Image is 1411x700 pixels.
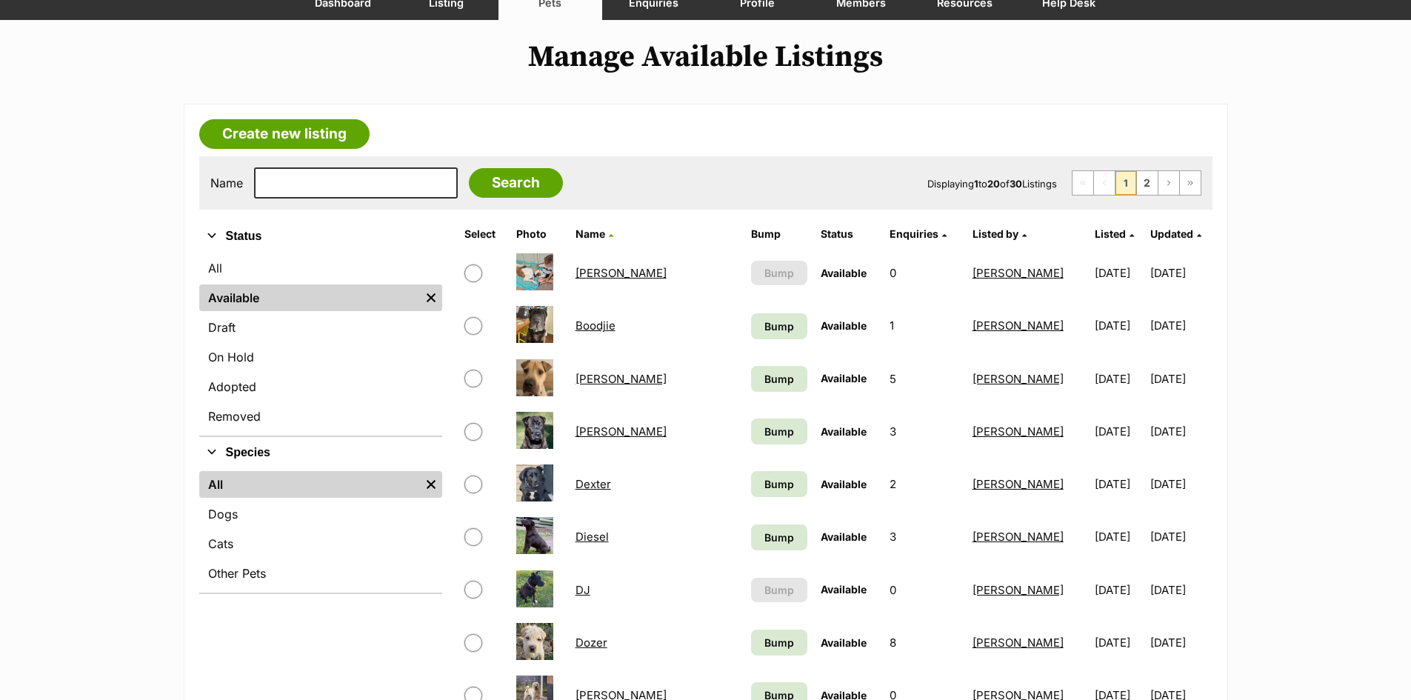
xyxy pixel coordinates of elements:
a: [PERSON_NAME] [973,583,1064,597]
a: Last page [1180,171,1201,195]
th: Status [815,222,883,246]
a: Listed [1095,227,1134,240]
a: Page 2 [1137,171,1158,195]
span: Available [821,372,867,384]
a: All [199,255,442,281]
td: [DATE] [1150,459,1210,510]
th: Select [458,222,509,246]
strong: 1 [974,178,978,190]
td: [DATE] [1089,300,1149,351]
a: Next page [1158,171,1179,195]
a: [PERSON_NAME] [576,372,667,386]
a: Name [576,227,613,240]
a: Enquiries [890,227,947,240]
a: Adopted [199,373,442,400]
span: Bump [764,424,794,439]
span: translation missing: en.admin.listings.index.attributes.enquiries [890,227,938,240]
a: On Hold [199,344,442,370]
a: [PERSON_NAME] [973,530,1064,544]
td: 0 [884,247,964,299]
a: Create new listing [199,119,370,149]
span: Bump [764,319,794,334]
a: Removed [199,403,442,430]
a: Bump [751,471,807,497]
span: Page 1 [1115,171,1136,195]
th: Bump [745,222,813,246]
td: 5 [884,353,964,404]
span: Bump [764,371,794,387]
a: [PERSON_NAME] [973,266,1064,280]
span: Previous page [1094,171,1115,195]
span: Listed by [973,227,1018,240]
span: First page [1073,171,1093,195]
span: Bump [764,635,794,650]
a: [PERSON_NAME] [973,319,1064,333]
a: Remove filter [420,471,442,498]
td: [DATE] [1150,406,1210,457]
td: [DATE] [1150,617,1210,668]
button: Species [199,443,442,462]
td: 0 [884,564,964,616]
button: Bump [751,578,807,602]
a: Draft [199,314,442,341]
span: Displaying to of Listings [927,178,1057,190]
a: [PERSON_NAME] [576,266,667,280]
td: [DATE] [1150,300,1210,351]
span: Available [821,583,867,596]
td: [DATE] [1089,459,1149,510]
span: Available [821,636,867,649]
span: Updated [1150,227,1193,240]
button: Bump [751,261,807,285]
span: Bump [764,582,794,598]
a: Boodjie [576,319,616,333]
span: Listed [1095,227,1126,240]
a: Dozer [576,636,607,650]
a: Available [199,284,420,311]
span: Bump [764,476,794,492]
a: All [199,471,420,498]
span: Available [821,319,867,332]
span: Available [821,425,867,438]
a: Bump [751,524,807,550]
td: [DATE] [1089,617,1149,668]
td: 1 [884,300,964,351]
a: DJ [576,583,590,597]
a: Bump [751,313,807,339]
a: [PERSON_NAME] [973,424,1064,439]
input: Search [469,168,563,198]
a: Bump [751,366,807,392]
td: [DATE] [1150,511,1210,562]
a: [PERSON_NAME] [576,424,667,439]
td: [DATE] [1150,564,1210,616]
td: [DATE] [1150,247,1210,299]
strong: 20 [987,178,1000,190]
td: [DATE] [1089,406,1149,457]
label: Name [210,176,243,190]
td: [DATE] [1089,247,1149,299]
a: Remove filter [420,284,442,311]
strong: 30 [1010,178,1022,190]
a: Bump [751,630,807,656]
a: [PERSON_NAME] [973,477,1064,491]
a: Diesel [576,530,609,544]
td: [DATE] [1089,564,1149,616]
a: [PERSON_NAME] [973,636,1064,650]
nav: Pagination [1072,170,1201,196]
div: Status [199,252,442,436]
a: Listed by [973,227,1027,240]
span: Bump [764,530,794,545]
td: 3 [884,406,964,457]
a: Updated [1150,227,1201,240]
button: Status [199,227,442,246]
a: Other Pets [199,560,442,587]
span: Name [576,227,605,240]
span: Available [821,267,867,279]
a: Cats [199,530,442,557]
a: [PERSON_NAME] [973,372,1064,386]
td: 2 [884,459,964,510]
a: Dexter [576,477,611,491]
span: Available [821,530,867,543]
a: Dogs [199,501,442,527]
td: [DATE] [1150,353,1210,404]
span: Bump [764,265,794,281]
